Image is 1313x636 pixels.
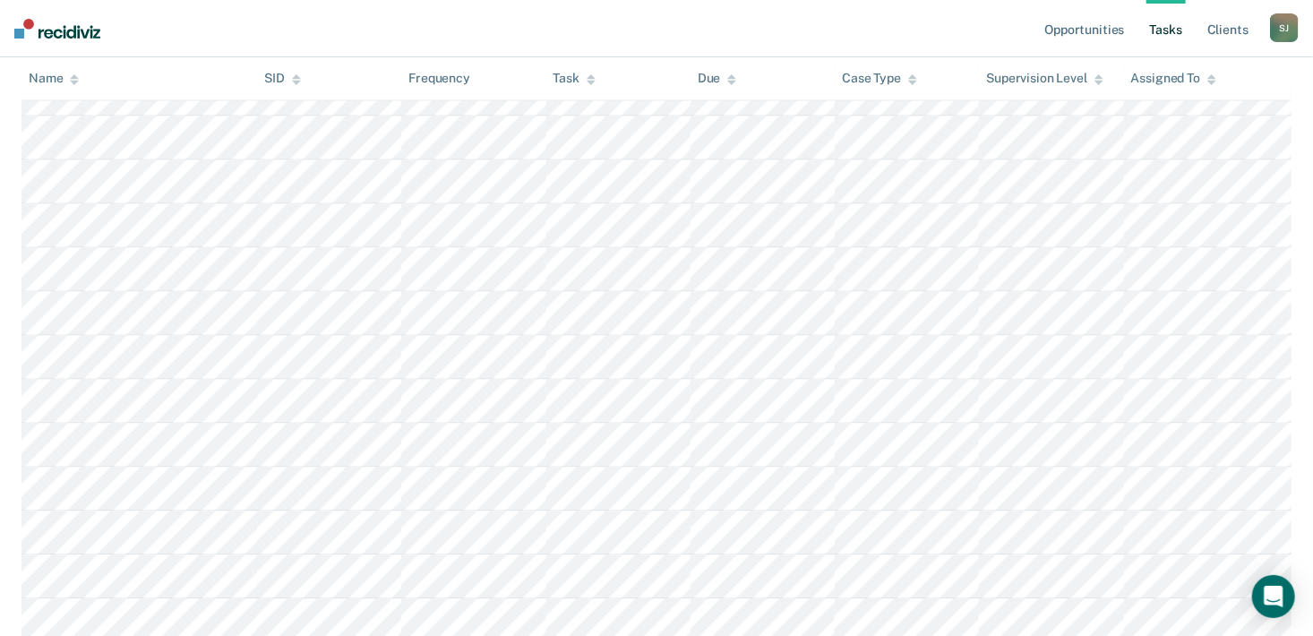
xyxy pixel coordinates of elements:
div: Assigned To [1131,72,1216,87]
div: Frequency [408,72,470,87]
div: S J [1270,13,1299,42]
div: Name [29,72,79,87]
img: Recidiviz [14,19,100,39]
div: Open Intercom Messenger [1252,575,1295,618]
div: Due [698,72,737,87]
div: Task [554,72,596,87]
div: Case Type [842,72,917,87]
button: SJ [1270,13,1299,42]
div: Supervision Level [986,72,1103,87]
div: SID [264,72,301,87]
